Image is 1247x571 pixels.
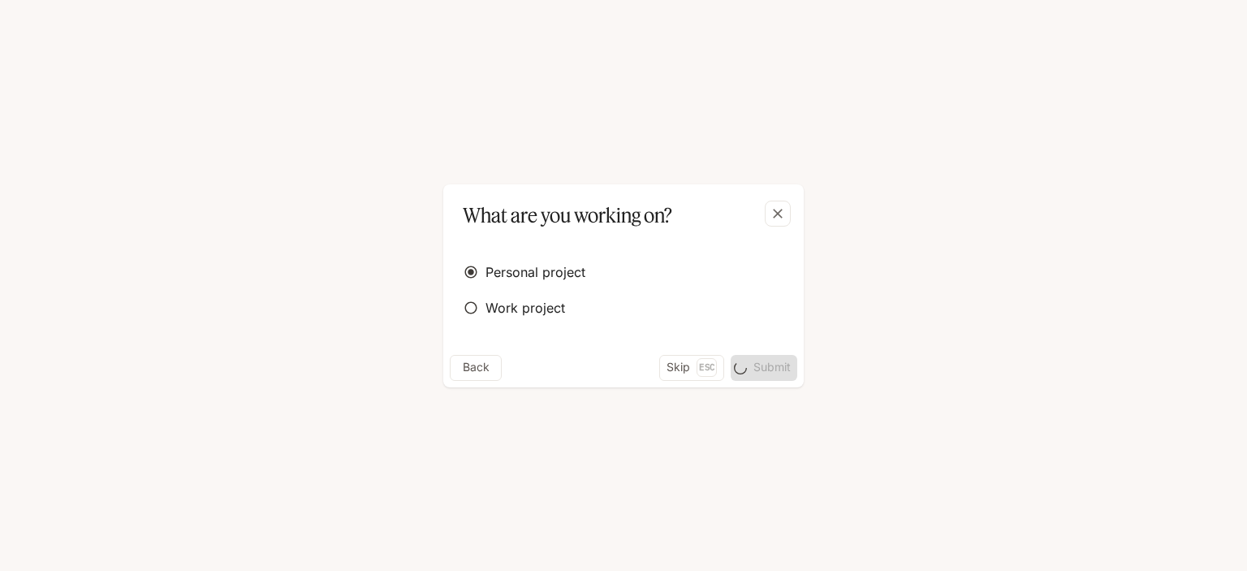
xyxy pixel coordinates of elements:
[485,262,585,282] span: Personal project
[463,201,672,230] p: What are you working on?
[485,298,565,318] span: Work project
[659,355,724,381] button: SkipEsc
[697,358,717,376] p: Esc
[450,355,502,381] button: Back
